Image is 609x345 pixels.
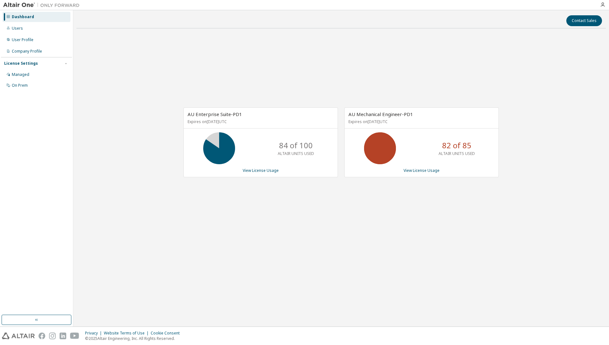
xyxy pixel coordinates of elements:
p: ALTAIR UNITS USED [439,151,475,156]
div: On Prem [12,83,28,88]
img: instagram.svg [49,333,56,339]
img: facebook.svg [39,333,45,339]
a: View License Usage [243,168,279,173]
div: Dashboard [12,14,34,19]
span: AU Mechanical Engineer-PD1 [348,111,413,117]
div: Company Profile [12,49,42,54]
div: Cookie Consent [151,331,183,336]
p: © 2025 Altair Engineering, Inc. All Rights Reserved. [85,336,183,341]
div: Website Terms of Use [104,331,151,336]
img: youtube.svg [70,333,79,339]
img: linkedin.svg [60,333,66,339]
div: Managed [12,72,29,77]
button: Contact Sales [566,15,602,26]
p: Expires on [DATE] UTC [188,119,332,124]
a: View License Usage [404,168,440,173]
div: Privacy [85,331,104,336]
div: License Settings [4,61,38,66]
p: 84 of 100 [279,140,313,151]
p: Expires on [DATE] UTC [348,119,493,124]
img: Altair One [3,2,83,8]
img: altair_logo.svg [2,333,35,339]
div: Users [12,26,23,31]
p: 82 of 85 [442,140,471,151]
p: ALTAIR UNITS USED [278,151,314,156]
div: User Profile [12,37,33,42]
span: AU Enterprise Suite-PD1 [188,111,242,117]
